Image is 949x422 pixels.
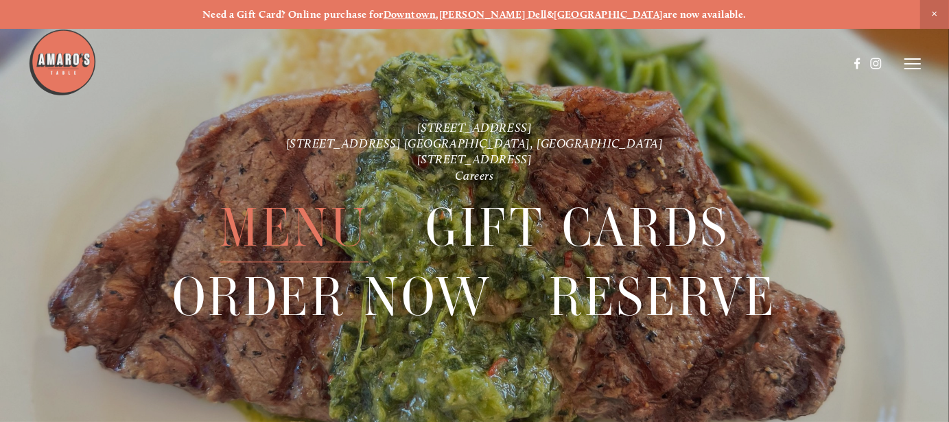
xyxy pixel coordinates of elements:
[549,263,777,331] a: Reserve
[220,194,369,261] a: Menu
[202,8,384,21] strong: Need a Gift Card? Online purchase for
[554,8,663,21] a: [GEOGRAPHIC_DATA]
[172,263,492,331] span: Order Now
[28,28,97,97] img: Amaro's Table
[425,194,729,261] a: Gift Cards
[549,263,777,331] span: Reserve
[439,8,547,21] a: [PERSON_NAME] Dell
[286,136,664,150] a: [STREET_ADDRESS] [GEOGRAPHIC_DATA], [GEOGRAPHIC_DATA]
[456,168,494,183] a: Careers
[547,8,554,21] strong: &
[417,152,532,167] a: [STREET_ADDRESS]
[436,8,438,21] strong: ,
[384,8,436,21] a: Downtown
[172,263,492,331] a: Order Now
[663,8,747,21] strong: are now available.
